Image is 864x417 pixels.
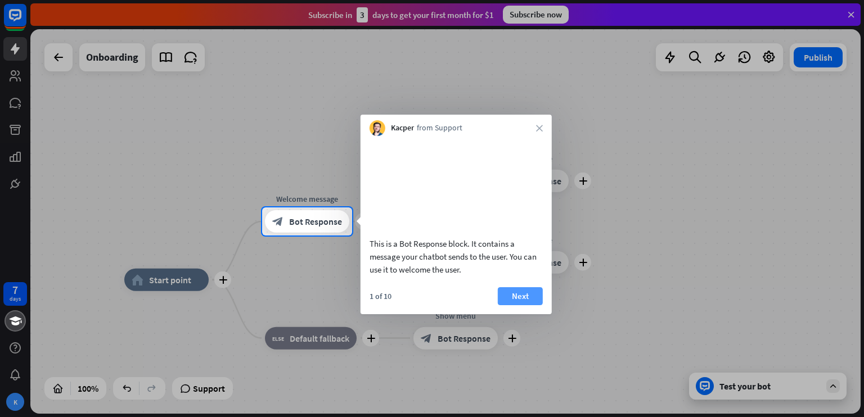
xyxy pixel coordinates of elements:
div: This is a Bot Response block. It contains a message your chatbot sends to the user. You can use i... [370,237,543,276]
div: 1 of 10 [370,291,391,301]
span: Kacper [391,123,414,134]
button: Open LiveChat chat widget [9,4,43,38]
i: close [536,125,543,132]
i: block_bot_response [272,216,283,227]
button: Next [498,287,543,305]
span: from Support [417,123,462,134]
span: Bot Response [289,216,342,227]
